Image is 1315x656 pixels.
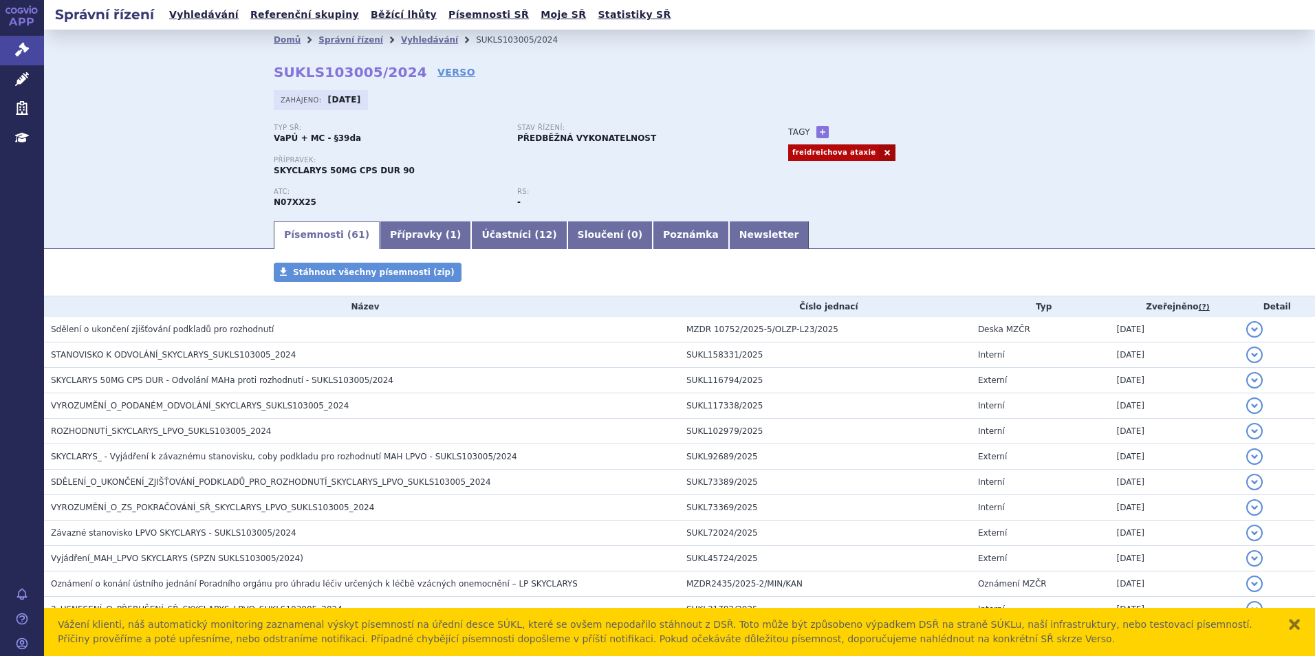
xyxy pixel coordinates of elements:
[1246,448,1263,465] button: detail
[1109,368,1239,393] td: [DATE]
[58,617,1274,646] div: Vážení klienti, náš automatický monitoring zaznamenal výskyt písemností na úřední desce SÚKL, kte...
[680,393,971,419] td: SUKL117338/2025
[51,604,343,614] span: 2_USNESENÍ_O_PŘERUŠENÍ_SŘ_SKYCLARYS_LPVO_SUKLS103005_2024
[1109,470,1239,495] td: [DATE]
[274,64,427,80] strong: SUKLS103005/2024
[1246,499,1263,516] button: detail
[1287,617,1301,631] button: zavřít
[517,188,747,196] p: RS:
[165,6,243,24] a: Vyhledávání
[1246,347,1263,363] button: detail
[680,342,971,368] td: SUKL158331/2025
[978,554,1007,563] span: Externí
[978,503,1005,512] span: Interní
[978,350,1005,360] span: Interní
[680,571,971,597] td: MZDR2435/2025-2/MIN/KAN
[274,166,415,175] span: SKYCLARYS 50MG CPS DUR 90
[51,375,393,385] span: SKYCLARYS 50MG CPS DUR - Odvolání MAHa proti rozhodnutí - SUKLS103005/2024
[729,221,809,249] a: Newsletter
[978,604,1005,614] span: Interní
[367,6,441,24] a: Běžící lhůty
[978,452,1007,461] span: Externí
[380,221,471,249] a: Přípravky (1)
[517,124,747,132] p: Stav řízení:
[1246,576,1263,592] button: detail
[1109,296,1239,317] th: Zveřejněno
[1246,372,1263,389] button: detail
[1109,546,1239,571] td: [DATE]
[680,597,971,622] td: SUKL31782/2025
[978,375,1007,385] span: Externí
[51,325,274,334] span: Sdělení o ukončení zjišťování podkladů pro rozhodnutí
[1246,601,1263,617] button: detail
[1109,521,1239,546] td: [DATE]
[1109,597,1239,622] td: [DATE]
[680,296,971,317] th: Číslo jednací
[51,350,296,360] span: STANOVISKO K ODVOLÁNÍ_SKYCLARYS_SUKLS103005_2024
[51,477,491,487] span: SDĚLENÍ_O_UKONČENÍ_ZJIŠŤOVÁNÍ_PODKLADŮ_PRO_ROZHODNUTÍ_SKYCLARYS_LPVO_SUKLS103005_2024
[293,267,455,277] span: Stáhnout všechny písemnosti (zip)
[476,30,576,50] li: SUKLS103005/2024
[274,188,503,196] p: ATC:
[517,133,656,143] strong: PŘEDBĚŽNÁ VYKONATELNOST
[1109,317,1239,342] td: [DATE]
[1246,550,1263,567] button: detail
[51,554,303,563] span: Vyjádření_MAH_LPVO SKYCLARYS (SPZN SUKLS103005/2024)
[274,133,361,143] strong: VaPÚ + MC - §39da
[567,221,653,249] a: Sloučení (0)
[680,444,971,470] td: SUKL92689/2025
[1246,525,1263,541] button: detail
[1246,474,1263,490] button: detail
[274,124,503,132] p: Typ SŘ:
[281,94,324,105] span: Zahájeno:
[788,124,810,140] h3: Tagy
[51,579,578,589] span: Oznámení o konání ústního jednání Poradního orgánu pro úhradu léčiv určených k léčbě vzácných one...
[1109,419,1239,444] td: [DATE]
[328,95,361,105] strong: [DATE]
[1109,342,1239,368] td: [DATE]
[971,296,1110,317] th: Typ
[1109,444,1239,470] td: [DATE]
[1246,321,1263,338] button: detail
[274,35,301,45] a: Domů
[44,5,165,24] h2: Správní řízení
[1109,393,1239,419] td: [DATE]
[1246,397,1263,414] button: detail
[51,452,517,461] span: SKYCLARYS_ - Vyjádření k závaznému stanovisku, coby podkladu pro rozhodnutí MAH LPVO - SUKLS10300...
[1109,495,1239,521] td: [DATE]
[680,546,971,571] td: SUKL45724/2025
[274,156,761,164] p: Přípravek:
[51,528,296,538] span: Závazné stanovisko LPVO SKYCLARYS - SUKLS103005/2024
[351,229,365,240] span: 61
[450,229,457,240] span: 1
[978,528,1007,538] span: Externí
[318,35,383,45] a: Správní řízení
[978,477,1005,487] span: Interní
[274,263,461,282] a: Stáhnout všechny písemnosti (zip)
[1246,423,1263,439] button: detail
[788,144,879,161] a: freidreichova ataxie
[517,197,521,207] strong: -
[978,426,1005,436] span: Interní
[631,229,638,240] span: 0
[51,401,349,411] span: VYROZUMĚNÍ_O_PODANÉM_ODVOLÁNÍ_SKYCLARYS_SUKLS103005_2024
[978,579,1047,589] span: Oznámení MZČR
[1239,296,1315,317] th: Detail
[274,197,316,207] strong: OMAVELOXOLON
[653,221,729,249] a: Poznámka
[444,6,533,24] a: Písemnosti SŘ
[680,419,971,444] td: SUKL102979/2025
[816,126,829,138] a: +
[978,401,1005,411] span: Interní
[437,65,475,79] a: VERSO
[246,6,363,24] a: Referenční skupiny
[471,221,567,249] a: Účastníci (12)
[539,229,552,240] span: 12
[536,6,590,24] a: Moje SŘ
[274,221,380,249] a: Písemnosti (61)
[680,470,971,495] td: SUKL73389/2025
[401,35,458,45] a: Vyhledávání
[680,317,971,342] td: MZDR 10752/2025-5/OLZP-L23/2025
[594,6,675,24] a: Statistiky SŘ
[51,503,374,512] span: VYROZUMĚNÍ_O_ZS_POKRAČOVÁNÍ_SŘ_SKYCLARYS_LPVO_SUKLS103005_2024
